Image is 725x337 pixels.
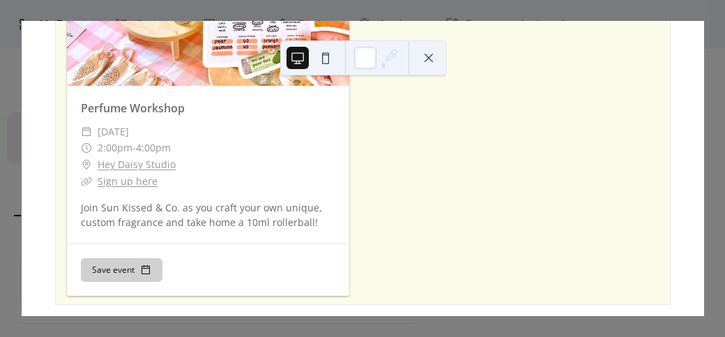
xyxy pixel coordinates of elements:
[98,140,132,156] span: 2:00pm
[132,140,136,156] span: -
[81,123,92,140] div: ​
[98,156,176,173] a: Hey Daisy Studio
[81,140,92,156] div: ​
[136,140,171,156] span: 4:00pm
[67,200,349,230] div: Join Sun Kissed & Co. as you craft your own unique, custom fragrance and take home a 10ml rollerb...
[81,258,162,282] button: Save event
[98,174,158,188] a: Sign up here
[81,173,92,190] div: ​
[81,100,185,116] a: Perfume Workshop
[98,123,129,140] span: [DATE]
[81,156,92,173] div: ​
